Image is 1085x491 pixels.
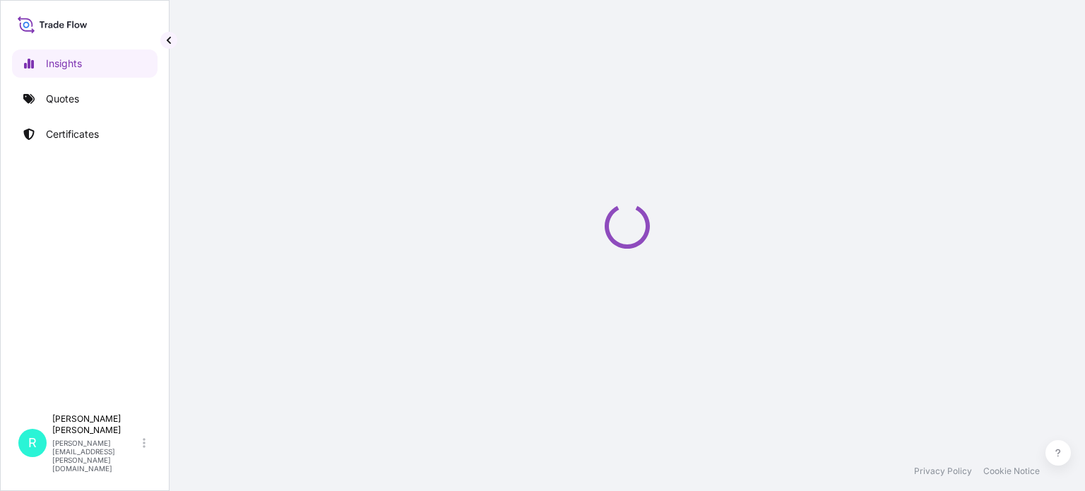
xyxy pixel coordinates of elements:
a: Quotes [12,85,158,113]
a: Certificates [12,120,158,148]
span: R [28,436,37,450]
a: Privacy Policy [914,466,972,477]
p: Insights [46,57,82,71]
a: Insights [12,49,158,78]
p: Quotes [46,92,79,106]
p: [PERSON_NAME][EMAIL_ADDRESS][PERSON_NAME][DOMAIN_NAME] [52,439,140,473]
p: [PERSON_NAME] [PERSON_NAME] [52,413,140,436]
a: Cookie Notice [983,466,1040,477]
p: Certificates [46,127,99,141]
